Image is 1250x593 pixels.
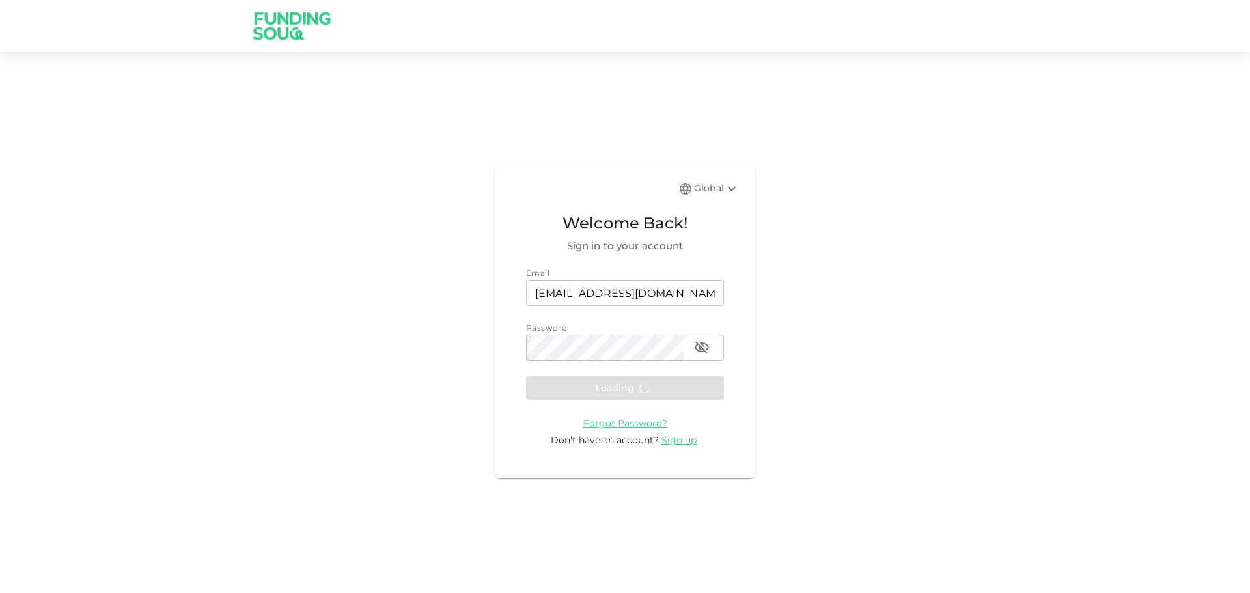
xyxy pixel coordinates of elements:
[694,181,740,197] div: Global
[526,323,567,333] span: Password
[526,211,724,236] span: Welcome Back!
[526,268,549,278] span: Email
[661,434,697,446] span: Sign up
[526,280,724,306] input: email
[526,335,684,361] input: password
[551,434,659,446] span: Don’t have an account?
[526,238,724,254] span: Sign in to your account
[583,417,667,429] a: Forgot Password?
